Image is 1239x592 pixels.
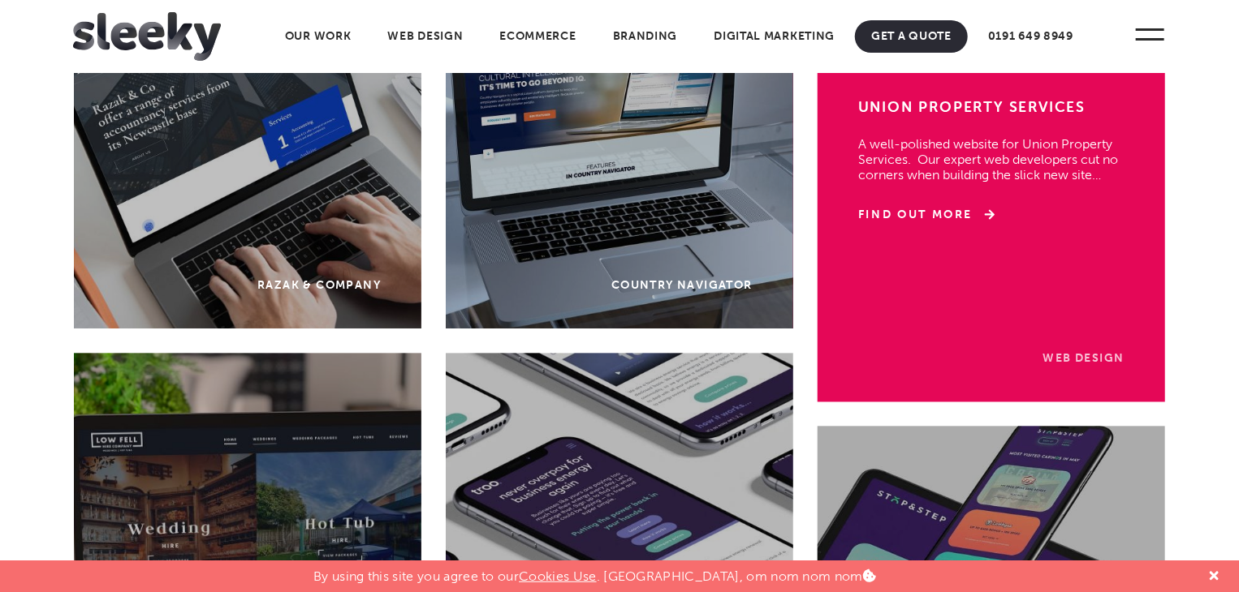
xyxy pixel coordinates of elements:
[858,207,995,223] a: Find Out More
[519,568,597,584] a: Cookies Use
[371,20,479,53] a: Web Design
[313,560,876,584] p: By using this site you agree to our . [GEOGRAPHIC_DATA], om nom nom nom
[972,20,1090,53] a: 0191 649 8949
[483,20,592,53] a: Ecommerce
[858,97,1125,120] h3: Union Property Services
[597,20,694,53] a: Branding
[1043,351,1125,365] a: Web Design
[697,20,851,53] a: Digital Marketing
[858,120,1125,182] p: A well-polished website for Union Property Services. Our expert web developers cut no corners whe...
[269,20,368,53] a: Our Work
[73,12,221,61] img: Sleeky Web Design Newcastle
[855,20,968,53] a: Get A Quote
